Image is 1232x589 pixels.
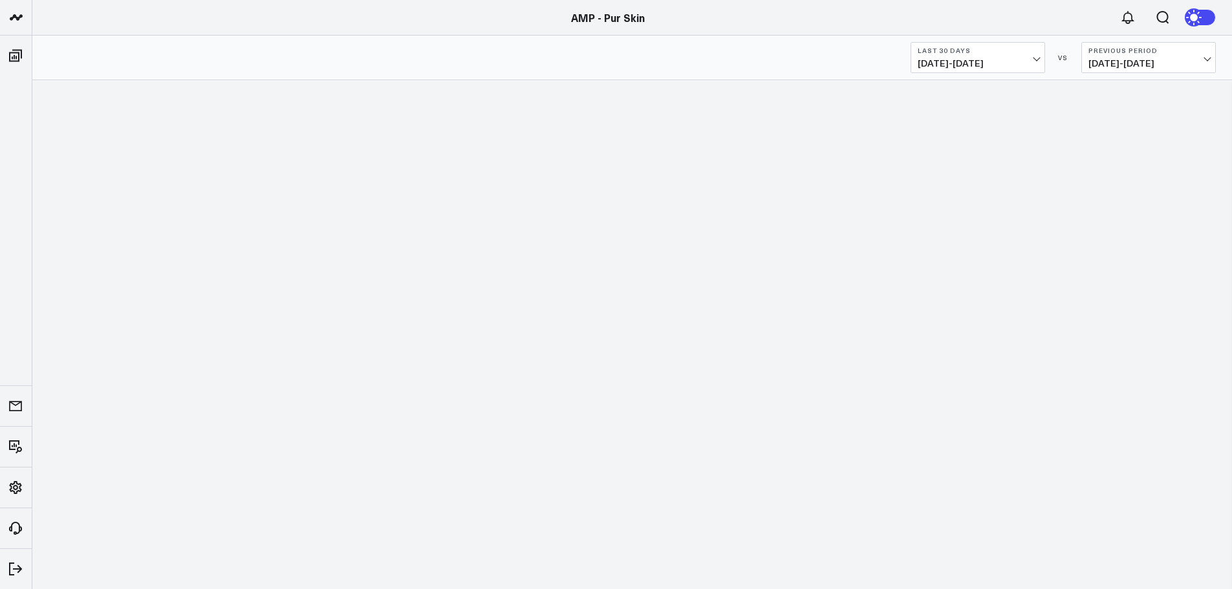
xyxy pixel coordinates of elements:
[918,47,1038,54] b: Last 30 Days
[1052,54,1075,61] div: VS
[1081,42,1216,73] button: Previous Period[DATE]-[DATE]
[1088,47,1209,54] b: Previous Period
[911,42,1045,73] button: Last 30 Days[DATE]-[DATE]
[571,10,645,25] a: AMP - Pur Skin
[918,58,1038,69] span: [DATE] - [DATE]
[1088,58,1209,69] span: [DATE] - [DATE]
